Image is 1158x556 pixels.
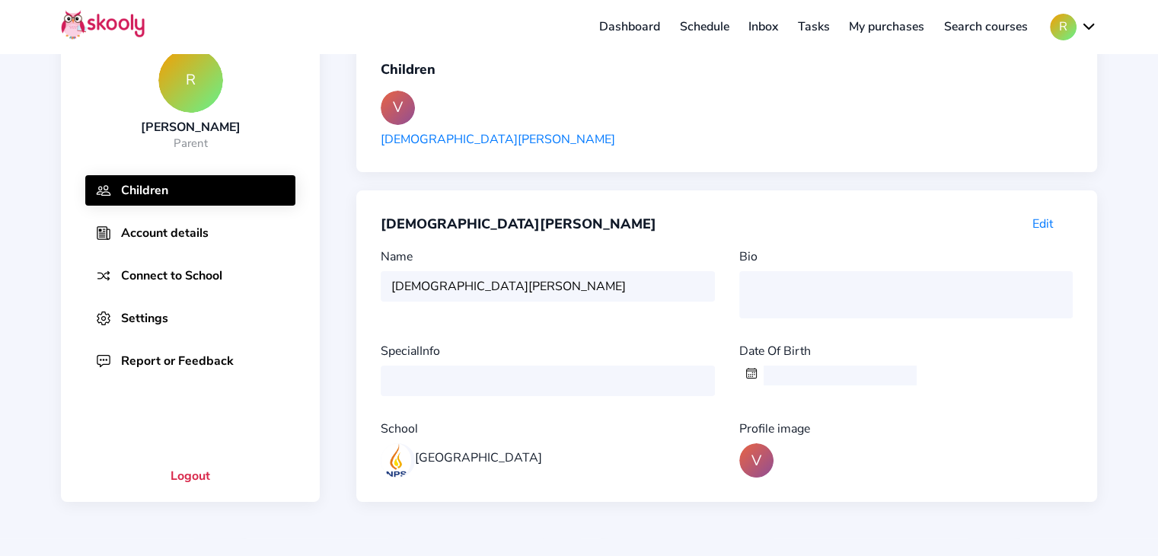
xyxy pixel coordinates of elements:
div: Name [381,248,714,265]
img: 20170717074618169820408676579146e5rDExiun0FCoEly0V.png [381,443,411,478]
img: chatbox-ellipses-outline.svg [96,353,111,369]
button: calendar outline [739,367,764,379]
a: Tasks [788,14,840,39]
div: [GEOGRAPHIC_DATA] [415,449,542,466]
button: Settings [85,303,295,334]
div: V [739,443,774,478]
a: Inbox [739,14,788,39]
a: Dashboard [589,14,670,39]
button: Account details [85,218,295,248]
div: Parent [141,136,241,151]
button: Report or Feedback [85,346,295,376]
ion-icon: calendar outline [745,367,758,379]
button: Logout [61,462,320,490]
a: My purchases [839,14,934,39]
div: School [381,420,714,437]
span: Edit [1032,216,1053,232]
div: R [158,48,223,113]
button: Connect to School [85,260,295,291]
div: SpecialInfo [381,343,714,359]
img: shuffle.svg [96,268,111,283]
button: Children [85,175,295,206]
div: [DEMOGRAPHIC_DATA][PERSON_NAME] [381,131,615,148]
div: Children [381,60,435,78]
div: Bio [739,248,1073,265]
img: people-outline.svg [96,183,111,198]
button: Rchevron down outline [1050,14,1097,40]
div: V [381,91,415,125]
button: Edit [1013,215,1073,237]
div: [PERSON_NAME] [141,119,241,136]
img: newspaper-outline.svg [96,225,111,241]
div: [DEMOGRAPHIC_DATA][PERSON_NAME] [381,215,656,237]
img: Skooly [61,10,145,40]
div: Date Of Birth [739,343,1073,359]
div: Profile image [739,420,1073,437]
a: Search courses [934,14,1038,39]
img: settings-outline.svg [96,311,111,326]
a: Schedule [670,14,739,39]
